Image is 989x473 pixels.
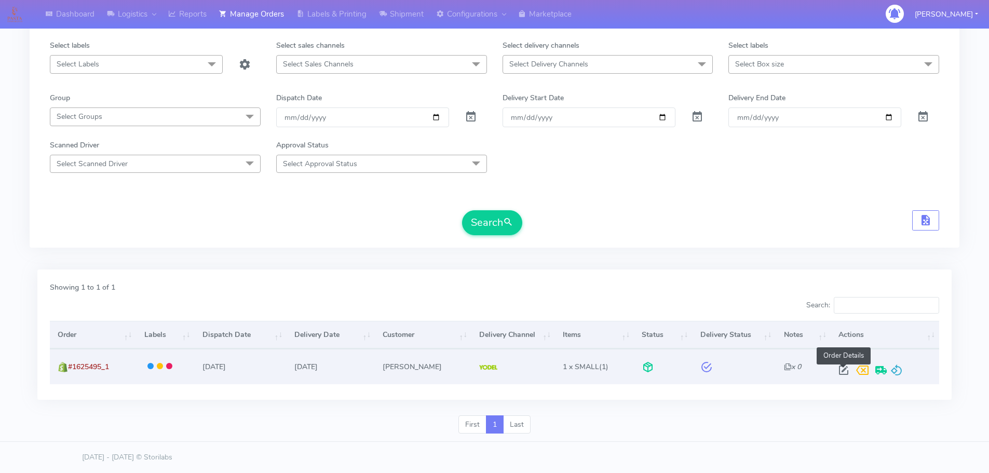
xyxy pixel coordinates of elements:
label: Delivery Start Date [503,92,564,103]
span: Select Approval Status [283,159,357,169]
label: Search: [806,297,939,314]
th: Delivery Date: activate to sort column ascending [287,321,375,349]
th: Actions: activate to sort column ascending [831,321,939,349]
span: (1) [563,362,608,372]
td: [DATE] [287,349,375,384]
th: Notes: activate to sort column ascending [776,321,831,349]
label: Select delivery channels [503,40,579,51]
img: shopify.png [58,362,68,372]
th: Order: activate to sort column ascending [50,321,136,349]
td: [DATE] [195,349,287,384]
th: Status: activate to sort column ascending [634,321,692,349]
th: Delivery Status: activate to sort column ascending [692,321,776,349]
label: Group [50,92,70,103]
th: Dispatch Date: activate to sort column ascending [195,321,287,349]
label: Select labels [728,40,768,51]
span: Select Labels [57,59,99,69]
span: Select Scanned Driver [57,159,128,169]
label: Showing 1 to 1 of 1 [50,282,115,293]
label: Approval Status [276,140,329,151]
button: Search [462,210,522,235]
i: x 0 [784,362,801,372]
label: Delivery End Date [728,92,785,103]
span: Select Delivery Channels [509,59,588,69]
span: Select Box size [735,59,784,69]
button: [PERSON_NAME] [907,4,986,25]
th: Labels: activate to sort column ascending [136,321,194,349]
span: #1625495_1 [68,362,109,372]
input: Search: [834,297,939,314]
th: Customer: activate to sort column ascending [375,321,471,349]
span: Select Sales Channels [283,59,354,69]
label: Select sales channels [276,40,345,51]
img: Yodel [479,365,497,370]
td: [PERSON_NAME] [375,349,471,384]
label: Dispatch Date [276,92,322,103]
th: Delivery Channel: activate to sort column ascending [471,321,555,349]
label: Select labels [50,40,90,51]
a: 1 [486,415,504,434]
th: Items: activate to sort column ascending [555,321,634,349]
span: 1 x SMALL [563,362,599,372]
span: Select Groups [57,112,102,121]
label: Scanned Driver [50,140,99,151]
